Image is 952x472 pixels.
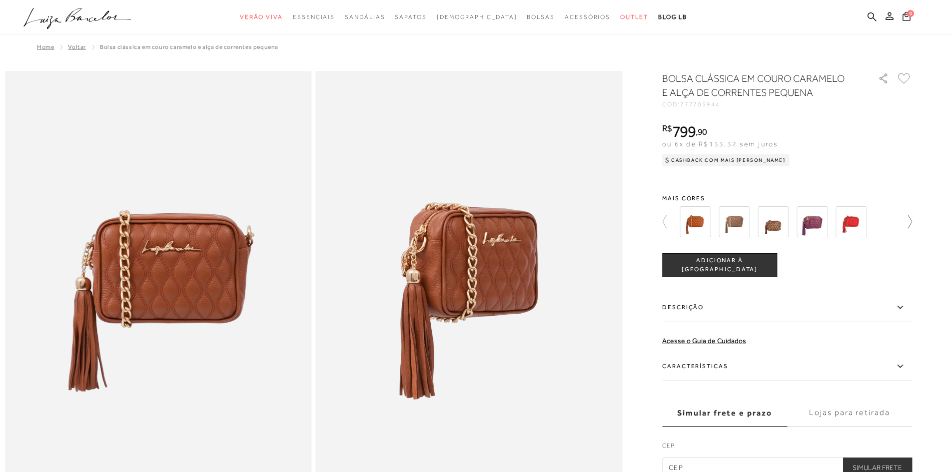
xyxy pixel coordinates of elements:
span: 0 [907,10,914,17]
a: categoryNavScreenReaderText [395,8,426,26]
i: , [696,127,707,136]
a: categoryNavScreenReaderText [620,8,648,26]
img: BOLSA CLÁSSICA EM COURO METALIZADO OURO VELHO E ALÇA DE CORRENTES PEQUENA [758,206,789,237]
h1: BOLSA CLÁSSICA EM COURO CARAMELO E ALÇA DE CORRENTES PEQUENA [662,71,850,99]
span: Outlet [620,13,648,20]
a: Acesse o Guia de Cuidados [662,337,746,345]
label: Lojas para retirada [787,400,912,427]
label: Descrição [662,293,912,322]
button: ADICIONAR À [GEOGRAPHIC_DATA] [662,253,777,277]
a: categoryNavScreenReaderText [345,8,385,26]
span: [DEMOGRAPHIC_DATA] [437,13,517,20]
a: categoryNavScreenReaderText [293,8,335,26]
img: BOLSA CLÁSSICA EM COURO TINTO E ALÇA DE CORRENTES PEQUENA [797,206,828,237]
img: BOLSA CLÁSSICA EM COURO VERMELHO PEPPER E ALÇA DE CORRENTES PEQUENA [836,206,867,237]
a: BLOG LB [658,8,687,26]
a: Home [37,43,54,50]
a: categoryNavScreenReaderText [527,8,555,26]
span: ou 6x de R$133,32 sem juros [662,140,778,148]
img: BOLSA CLÁSSICA EM COURO LARANJA GINGER E ALÇA DE CORRENTES PEQUENA [680,206,711,237]
label: Simular frete e prazo [662,400,787,427]
a: Voltar [68,43,86,50]
span: Verão Viva [240,13,283,20]
img: BOLSA CLÁSSICA EM COURO MARROM E ALÇA DE CORRENTES PEQUENA [719,206,750,237]
a: categoryNavScreenReaderText [565,8,610,26]
span: BLOG LB [658,13,687,20]
button: 0 [900,11,914,24]
span: Acessórios [565,13,610,20]
label: CEP [662,441,912,455]
div: CÓD: [662,101,862,107]
span: Sapatos [395,13,426,20]
span: 799 [672,122,696,140]
span: BOLSA CLÁSSICA EM COURO CARAMELO E ALÇA DE CORRENTES PEQUENA [100,43,278,50]
i: R$ [662,124,672,133]
div: Cashback com Mais [PERSON_NAME] [662,154,790,166]
label: Características [662,352,912,381]
span: ADICIONAR À [GEOGRAPHIC_DATA] [663,256,777,274]
span: 90 [698,126,707,137]
span: Mais cores [662,195,912,201]
a: categoryNavScreenReaderText [240,8,283,26]
span: 777705944 [680,101,720,108]
a: noSubCategoriesText [437,8,517,26]
span: Sandálias [345,13,385,20]
span: Bolsas [527,13,555,20]
span: Essenciais [293,13,335,20]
